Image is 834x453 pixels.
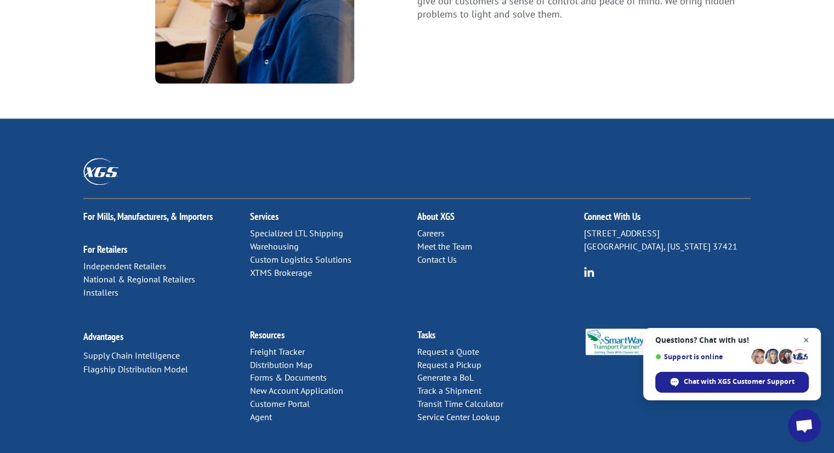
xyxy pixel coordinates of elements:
[83,274,195,285] a: National & Regional Retailers
[799,333,813,347] span: Close chat
[417,210,454,223] a: About XGS
[788,409,821,442] div: Open chat
[417,228,444,239] a: Careers
[250,398,310,409] a: Customer Portal
[584,227,751,253] p: [STREET_ADDRESS] [GEOGRAPHIC_DATA], [US_STATE] 37421
[250,241,299,252] a: Warehousing
[83,364,188,375] a: Flagship Distribution Model
[83,350,180,361] a: Supply Chain Intelligence
[83,287,118,298] a: Installers
[417,411,500,422] a: Service Center Lookup
[417,330,583,346] h2: Tasks
[83,330,123,343] a: Advantages
[250,372,327,383] a: Forms & Documents
[417,385,481,396] a: Track a Shipment
[250,346,305,357] a: Freight Tracker
[83,261,166,271] a: Independent Retailers
[417,241,472,252] a: Meet the Team
[417,372,473,383] a: Generate a BoL
[655,336,809,344] span: Questions? Chat with us!
[83,243,127,256] a: For Retailers
[250,359,313,370] a: Distribution Map
[250,228,343,239] a: Specialized LTL Shipping
[584,267,594,277] img: group-6
[684,377,795,387] span: Chat with XGS Customer Support
[417,254,456,265] a: Contact Us
[250,329,285,341] a: Resources
[83,158,118,185] img: XGS_Logos_ALL_2024_All_White
[83,210,213,223] a: For Mills, Manufacturers, & Importers
[417,359,481,370] a: Request a Pickup
[250,411,272,422] a: Agent
[584,212,751,227] h2: Connect With Us
[417,346,479,357] a: Request a Quote
[584,329,648,355] img: Smartway_Logo
[655,372,809,393] div: Chat with XGS Customer Support
[417,398,503,409] a: Transit Time Calculator
[250,385,343,396] a: New Account Application
[655,353,747,361] span: Support is online
[250,267,312,278] a: XTMS Brokerage
[250,210,279,223] a: Services
[250,254,351,265] a: Custom Logistics Solutions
